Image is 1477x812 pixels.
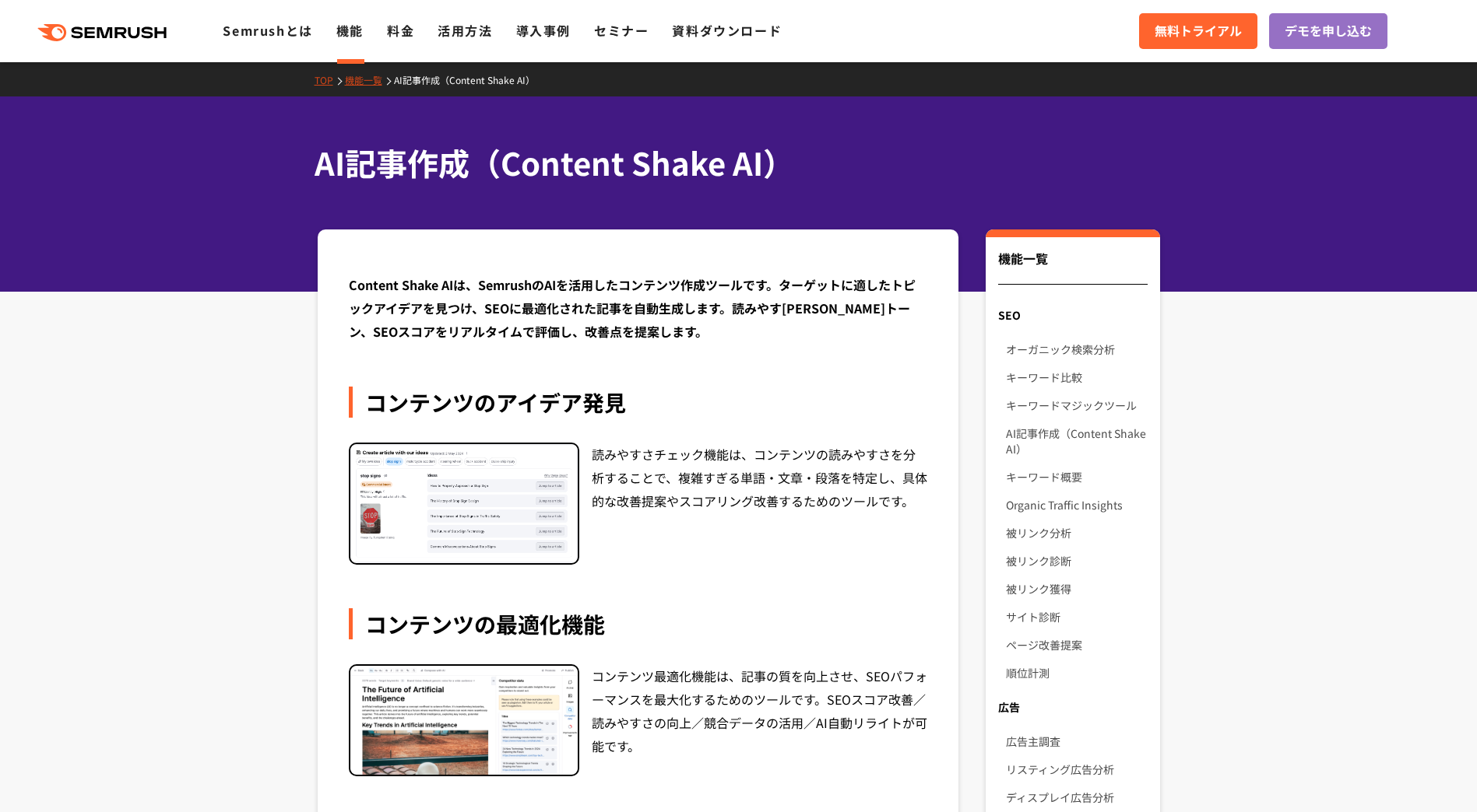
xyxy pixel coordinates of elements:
[1006,547,1147,575] a: 被リンク診断
[345,73,394,86] a: 機能一覧
[1006,755,1147,783] a: リスティング広告分析
[594,21,649,40] a: セミナー
[1006,575,1147,603] a: 被リンク獲得
[998,249,1147,285] div: 機能一覧
[349,273,928,343] div: Content Shake AIは、SemrushのAIを活用したコンテンツ作成ツールです。ターゲットに適したトピックアイデアを見つけ、SEOに最適化された記事を自動生成します。読みやす[PER...
[438,21,492,40] a: 活用方法
[349,608,928,639] div: コンテンツの最適化機能
[516,21,571,40] a: 導入事例
[986,301,1159,329] div: SEO
[1006,335,1147,363] a: オーガニック検索分析
[315,140,1148,186] h1: AI記事作成（Content Shake AI）
[592,664,928,776] div: コンテンツ最適化機能は、記事の質を向上させ、SEOパフォーマンスを最大化するためのツールです。SEOスコア改善／読みやすさの向上／競合データの活用／AI自動リライトが可能です。
[1006,519,1147,547] a: 被リンク分析
[349,387,928,418] div: コンテンツのアイデア発見
[1006,783,1147,811] a: ディスプレイ広告分析
[1269,13,1387,49] a: デモを申し込む
[672,21,782,40] a: 資料ダウンロード
[1006,603,1147,631] a: サイト診断
[592,443,928,565] div: 読みやすさチェック機能は、コンテンツの読みやすさを分析することで、複雑すぎる単語・文章・段落を特定し、具体的な改善提案やスコアリング改善するためのツールです。
[1006,463,1147,491] a: キーワード概要
[350,666,578,775] img: コンテンツの最適化機能
[1006,491,1147,519] a: Organic Traffic Insights
[1285,21,1372,41] span: デモを申し込む
[394,73,547,86] a: AI記事作成（Content Shake AI）
[986,693,1159,721] div: 広告
[350,444,578,563] img: コンテンツのアイデア発見
[1139,13,1257,49] a: 無料トライアル
[315,73,345,86] a: TOP
[336,21,364,40] a: 機能
[1006,391,1147,419] a: キーワードマジックツール
[387,21,414,40] a: 料金
[1155,21,1242,41] span: 無料トライアル
[223,21,312,40] a: Semrushとは
[1006,659,1147,687] a: 順位計測
[1006,419,1147,463] a: AI記事作成（Content Shake AI）
[1006,727,1147,755] a: 広告主調査
[1006,363,1147,391] a: キーワード比較
[1006,631,1147,659] a: ページ改善提案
